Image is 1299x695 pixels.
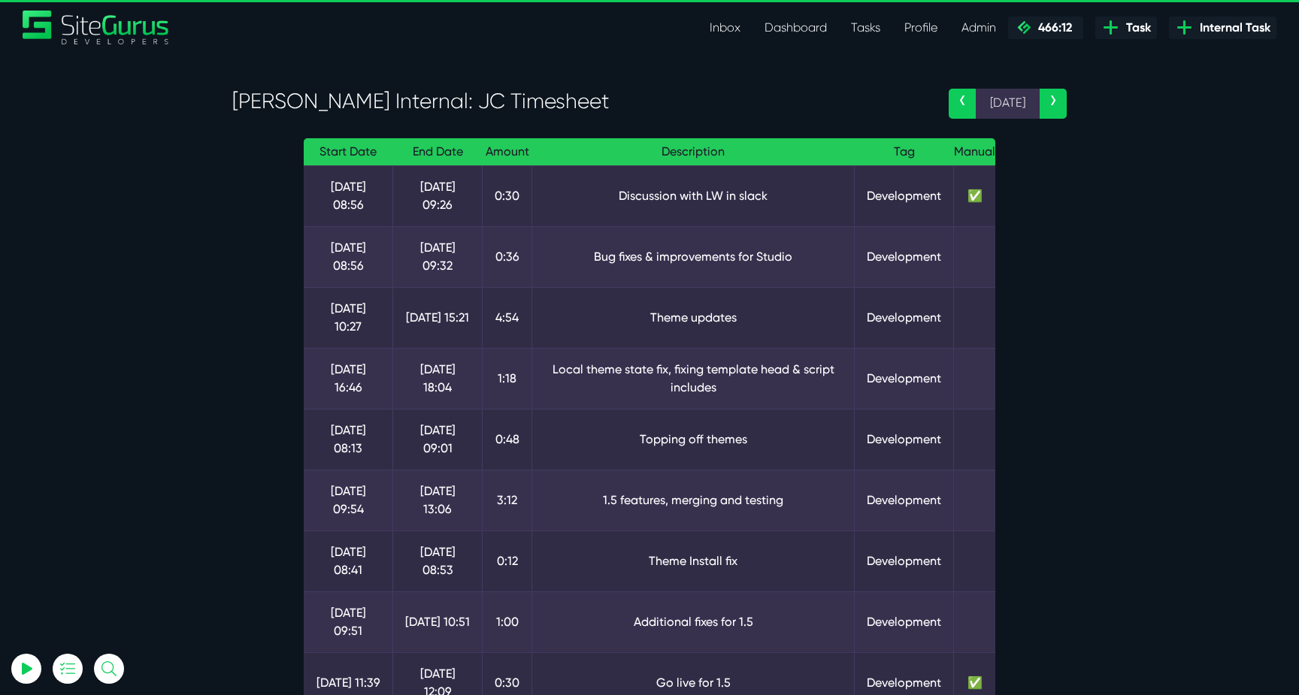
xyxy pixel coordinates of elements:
[483,348,532,409] td: 1:18
[855,591,954,652] td: Development
[954,165,995,226] td: ✅
[532,348,855,409] td: Local theme state fix, fixing template head & script includes
[393,138,483,166] th: End Date
[304,530,393,591] td: [DATE] 08:41
[532,530,855,591] td: Theme Install fix
[532,409,855,470] td: Topping off themes
[304,591,393,652] td: [DATE] 09:51
[483,530,532,591] td: 0:12
[393,530,483,591] td: [DATE] 08:53
[954,138,995,166] th: Manual
[855,409,954,470] td: Development
[855,530,954,591] td: Development
[855,226,954,287] td: Development
[393,409,483,470] td: [DATE] 09:01
[855,165,954,226] td: Development
[949,89,976,119] a: ‹
[1008,17,1083,39] a: 466:12
[1095,17,1157,39] a: Task
[532,138,855,166] th: Description
[698,13,752,43] a: Inbox
[483,470,532,530] td: 3:12
[304,470,393,530] td: [DATE] 09:54
[483,165,532,226] td: 0:30
[855,287,954,348] td: Development
[393,287,483,348] td: [DATE] 15:21
[839,13,892,43] a: Tasks
[304,409,393,470] td: [DATE] 08:13
[532,591,855,652] td: Additional fixes for 1.5
[1120,19,1151,37] span: Task
[393,591,483,652] td: [DATE] 10:51
[483,409,532,470] td: 0:48
[23,11,170,44] a: SiteGurus
[1040,89,1067,119] a: ›
[304,226,393,287] td: [DATE] 08:56
[483,287,532,348] td: 4:54
[1194,19,1270,37] span: Internal Task
[23,11,170,44] img: Sitegurus Logo
[532,226,855,287] td: Bug fixes & improvements for Studio
[532,165,855,226] td: Discussion with LW in slack
[855,348,954,409] td: Development
[949,13,1008,43] a: Admin
[304,165,393,226] td: [DATE] 08:56
[304,287,393,348] td: [DATE] 10:27
[855,470,954,530] td: Development
[976,89,1040,119] span: [DATE]
[393,348,483,409] td: [DATE] 18:04
[752,13,839,43] a: Dashboard
[304,348,393,409] td: [DATE] 16:46
[483,138,532,166] th: Amount
[483,591,532,652] td: 1:00
[393,470,483,530] td: [DATE] 13:06
[304,138,393,166] th: Start Date
[483,226,532,287] td: 0:36
[532,287,855,348] td: Theme updates
[855,138,954,166] th: Tag
[232,89,926,114] h3: [PERSON_NAME] Internal: JC Timesheet
[1169,17,1276,39] a: Internal Task
[1032,20,1072,35] span: 466:12
[532,470,855,530] td: 1.5 features, merging and testing
[393,226,483,287] td: [DATE] 09:32
[892,13,949,43] a: Profile
[393,165,483,226] td: [DATE] 09:26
